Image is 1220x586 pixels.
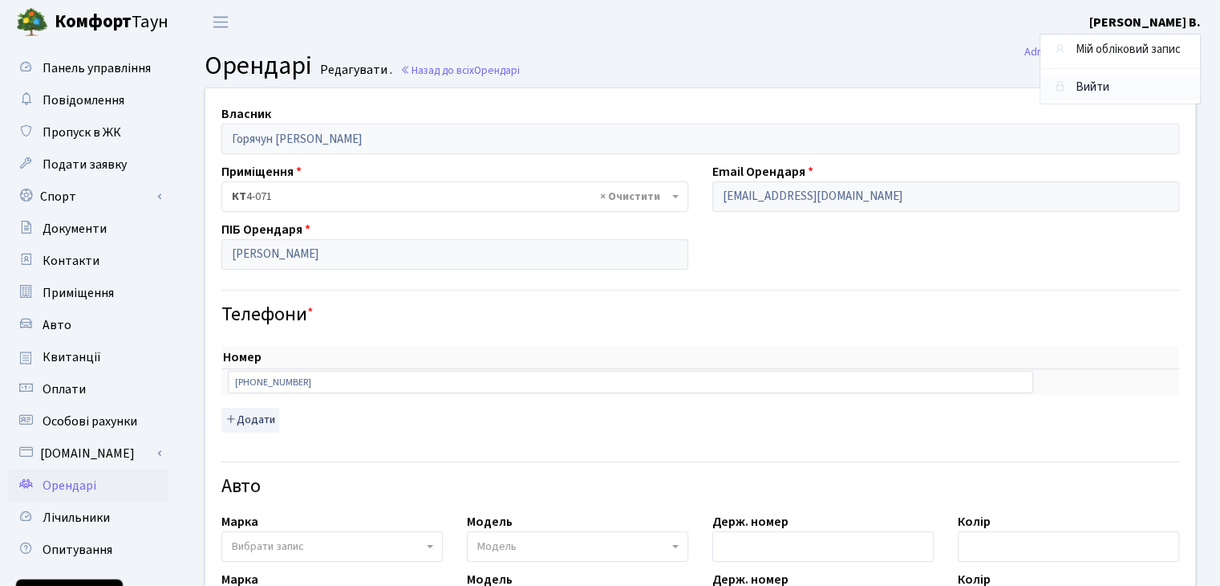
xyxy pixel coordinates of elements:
button: Переключити навігацію [201,9,241,35]
a: Квитанції [8,341,168,373]
a: Мій обліковий запис [1040,38,1200,63]
small: Редагувати . [317,63,392,78]
label: ПІБ Орендаря [221,220,310,239]
a: Вийти [1040,75,1200,100]
a: Оплати [8,373,168,405]
span: Авто [43,316,71,334]
span: Приміщення [43,284,114,302]
span: Подати заявку [43,156,127,173]
img: logo.png [16,6,48,39]
span: Квитанції [43,348,101,366]
label: Модель [467,512,513,531]
span: Лічильники [43,509,110,527]
label: Держ. номер [712,512,788,531]
span: Оплати [43,380,86,398]
span: Контакти [43,252,99,270]
b: Комфорт [55,9,132,35]
a: Документи [8,213,168,245]
nav: breadcrumb [1000,35,1220,69]
span: Документи [43,220,107,238]
a: Повідомлення [8,84,168,116]
label: Email Орендаря [712,162,813,181]
a: Лічильники [8,502,168,534]
a: Пропуск в ЖК [8,116,168,149]
a: Подати заявку [8,149,168,181]
span: Орендарі [205,47,312,84]
a: [PERSON_NAME] В. [1089,13,1201,32]
span: <b>КТ</b>&nbsp;&nbsp;&nbsp;&nbsp;4-071 [232,189,668,205]
span: Орендарі [474,63,520,78]
span: Видалити всі елементи [600,189,660,205]
span: Таун [55,9,168,36]
a: Admin [1024,43,1054,60]
a: Авто [8,309,168,341]
a: Особові рахунки [8,405,168,437]
span: Вибрати запис [232,539,304,555]
input: Буде використано в якості логіна [712,181,1179,212]
span: Опитування [43,541,112,559]
a: Орендарі [8,470,168,502]
label: Приміщення [221,162,302,181]
label: Власник [221,104,271,124]
span: Орендарі [43,477,96,494]
span: Пропуск в ЖК [43,124,121,141]
a: Опитування [8,534,168,566]
h4: Телефони [221,303,1179,327]
button: Додати [221,408,279,433]
a: [DOMAIN_NAME] [8,437,168,470]
b: [PERSON_NAME] В. [1089,14,1201,31]
h4: Авто [221,475,1179,499]
a: Панель управління [8,52,168,84]
span: Особові рахунки [43,413,137,430]
a: Спорт [8,181,168,213]
span: <b>КТ</b>&nbsp;&nbsp;&nbsp;&nbsp;4-071 [221,181,688,212]
a: Назад до всіхОрендарі [400,63,520,78]
span: Панель управління [43,59,151,77]
span: Модель [477,539,517,555]
a: Контакти [8,245,168,277]
label: Колір [958,512,991,531]
b: КТ [232,189,246,205]
th: Номер [221,346,1040,369]
label: Марка [221,512,258,531]
span: Повідомлення [43,92,124,109]
a: Приміщення [8,277,168,309]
